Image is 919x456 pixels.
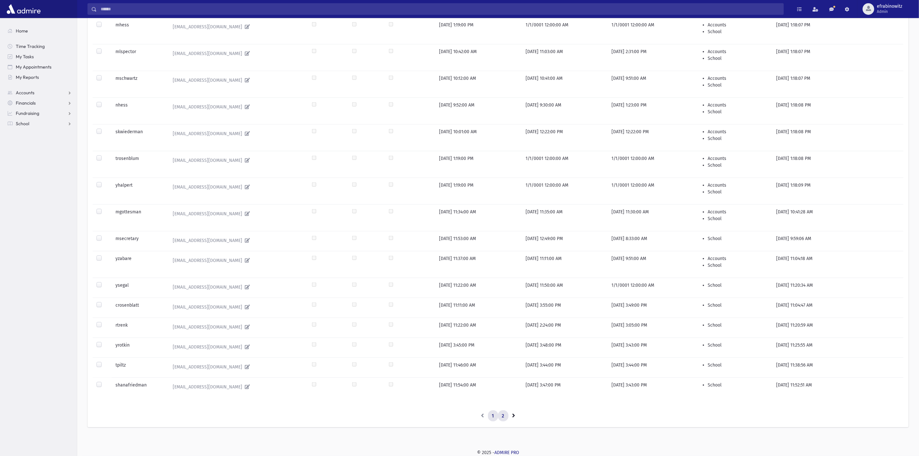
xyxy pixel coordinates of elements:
td: [DATE] 11:50:00 AM [522,278,608,298]
li: Accounts [708,48,769,55]
span: Time Tracking [16,43,45,49]
a: [EMAIL_ADDRESS][DOMAIN_NAME] [168,342,304,352]
td: [DATE] 9:52:00 AM [435,98,522,124]
span: efrabinowitz [877,4,902,9]
a: [EMAIL_ADDRESS][DOMAIN_NAME] [168,235,304,246]
td: [DATE] 9:30:00 AM [522,98,608,124]
td: yhalpert [112,178,163,204]
td: rtrenk [112,318,163,338]
a: [EMAIL_ADDRESS][DOMAIN_NAME] [168,75,304,86]
td: [DATE] 11:03:00 AM [522,44,608,71]
li: Accounts [708,209,769,215]
td: [DATE] 1:18:07 PM [773,71,860,98]
span: Accounts [16,90,34,96]
td: 1/1/0001 12:00:00 AM [608,178,691,204]
li: School [708,362,769,368]
a: My Appointments [3,62,77,72]
input: Search [97,3,784,15]
td: skwiederman [112,124,163,151]
a: [EMAIL_ADDRESS][DOMAIN_NAME] [168,255,304,266]
li: Accounts [708,128,769,135]
li: School [708,215,769,222]
td: [DATE] 3:55:00 PM [522,298,608,318]
td: [DATE] 1:18:08 PM [773,98,860,124]
a: [EMAIL_ADDRESS][DOMAIN_NAME] [168,22,304,32]
td: [DATE] 8:33:00 AM [608,231,691,251]
td: [DATE] 3:43:00 PM [608,338,691,358]
td: [DATE] 10:41:28 AM [773,204,860,231]
a: [EMAIL_ADDRESS][DOMAIN_NAME] [168,128,304,139]
td: yzabare [112,251,163,278]
td: 1/1/0001 12:00:00 AM [608,17,691,44]
td: [DATE] 2:31:00 PM [608,44,691,71]
td: crosenblatt [112,298,163,318]
a: Time Tracking [3,41,77,51]
td: 1/1/0001 12:00:00 AM [522,17,608,44]
li: School [708,302,769,309]
td: [DATE] 12:49:00 PM [522,231,608,251]
td: [DATE] 3:44:00 PM [608,358,691,377]
li: School [708,382,769,388]
span: Fundraising [16,110,39,116]
td: [DATE] 11:52:51 AM [773,377,860,397]
a: [EMAIL_ADDRESS][DOMAIN_NAME] [168,362,304,372]
li: School [708,162,769,169]
td: [DATE] 1:18:07 PM [773,17,860,44]
td: [DATE] 11:22:00 AM [435,278,522,298]
a: Financials [3,98,77,108]
li: School [708,55,769,62]
li: School [708,135,769,142]
td: [DATE] 1:19:00 PM [435,17,522,44]
td: mlspector [112,44,163,71]
td: [DATE] 11:11:00 AM [435,298,522,318]
li: Accounts [708,155,769,162]
td: [DATE] 1:19:00 PM [435,178,522,204]
a: [EMAIL_ADDRESS][DOMAIN_NAME] [168,182,304,192]
td: mhess [112,17,163,44]
a: 1 [488,410,498,422]
td: [DATE] 12:22:00 PM [608,124,691,151]
a: Home [3,26,77,36]
div: © 2025 - [87,449,909,456]
a: Accounts [3,88,77,98]
img: AdmirePro [5,3,42,15]
td: yrotkin [112,338,163,358]
li: School [708,342,769,349]
td: [DATE] 11:20:59 AM [773,318,860,338]
a: [EMAIL_ADDRESS][DOMAIN_NAME] [168,209,304,219]
td: [DATE] 11:11:00 AM [522,251,608,278]
td: mgottesman [112,204,163,231]
li: Accounts [708,75,769,82]
td: [DATE] 11:53:00 AM [435,231,522,251]
td: mschwartz [112,71,163,98]
td: tpiltz [112,358,163,377]
td: [DATE] 3:05:00 PM [608,318,691,338]
a: My Reports [3,72,77,82]
a: Fundraising [3,108,77,118]
td: [DATE] 10:41:00 AM [522,71,608,98]
td: trosenblum [112,151,163,178]
td: [DATE] 11:04:47 AM [773,298,860,318]
td: [DATE] 3:49:00 PM [608,298,691,318]
a: [EMAIL_ADDRESS][DOMAIN_NAME] [168,302,304,312]
td: [DATE] 11:38:56 AM [773,358,860,377]
span: My Reports [16,74,39,80]
a: School [3,118,77,129]
td: [DATE] 11:25:55 AM [773,338,860,358]
span: My Appointments [16,64,51,70]
td: [DATE] 11:54:00 AM [435,377,522,397]
li: Accounts [708,22,769,28]
td: 1/1/0001 12:00:00 AM [608,151,691,178]
td: [DATE] 9:59:06 AM [773,231,860,251]
li: School [708,189,769,195]
td: [DATE] 1:18:07 PM [773,44,860,71]
td: [DATE] 11:04:18 AM [773,251,860,278]
td: [DATE] 9:51:00 AM [608,251,691,278]
li: Accounts [708,102,769,108]
td: [DATE] 11:46:00 AM [435,358,522,377]
a: [EMAIL_ADDRESS][DOMAIN_NAME] [168,322,304,332]
td: [DATE] 1:18:08 PM [773,124,860,151]
span: Home [16,28,28,34]
li: School [708,262,769,269]
li: Accounts [708,182,769,189]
